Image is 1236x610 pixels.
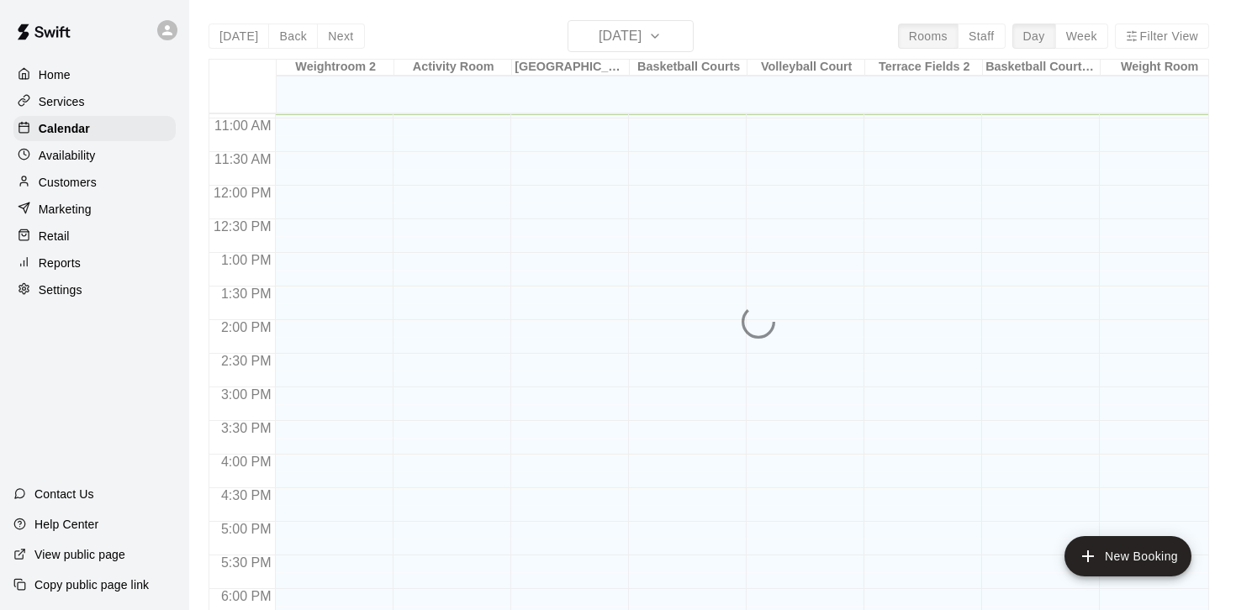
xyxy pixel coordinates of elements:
[34,516,98,533] p: Help Center
[39,93,85,110] p: Services
[217,354,276,368] span: 2:30 PM
[13,277,176,302] a: Settings
[1101,60,1218,76] div: Weight Room
[39,201,92,218] p: Marketing
[1064,536,1191,576] button: add
[13,62,176,87] a: Home
[39,147,96,164] p: Availability
[210,118,276,133] span: 11:00 AM
[217,287,276,301] span: 1:30 PM
[217,421,276,435] span: 3:30 PM
[39,228,70,245] p: Retail
[39,281,82,298] p: Settings
[217,589,276,603] span: 6:00 PM
[13,170,176,195] a: Customers
[217,522,276,536] span: 5:00 PM
[217,320,276,334] span: 2:00 PM
[512,60,630,76] div: [GEOGRAPHIC_DATA]
[217,455,276,469] span: 4:00 PM
[277,60,394,76] div: Weightroom 2
[13,143,176,168] a: Availability
[39,66,71,83] p: Home
[630,60,747,76] div: Basketball Courts
[394,60,512,76] div: Activity Room
[209,186,275,200] span: 12:00 PM
[13,223,176,249] a: Retail
[13,89,176,114] a: Services
[39,174,97,191] p: Customers
[39,120,90,137] p: Calendar
[209,219,275,234] span: 12:30 PM
[217,488,276,502] span: 4:30 PM
[34,486,94,502] p: Contact Us
[865,60,983,76] div: Terrace Fields 2
[13,250,176,276] a: Reports
[13,197,176,222] a: Marketing
[983,60,1101,76] div: Basketball Courts 2
[13,116,176,141] a: Calendar
[217,387,276,402] span: 3:00 PM
[34,576,149,593] p: Copy public page link
[747,60,865,76] div: Volleyball Court
[34,546,125,563] p: View public page
[39,255,81,271] p: Reports
[210,152,276,166] span: 11:30 AM
[217,253,276,267] span: 1:00 PM
[217,555,276,570] span: 5:30 PM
